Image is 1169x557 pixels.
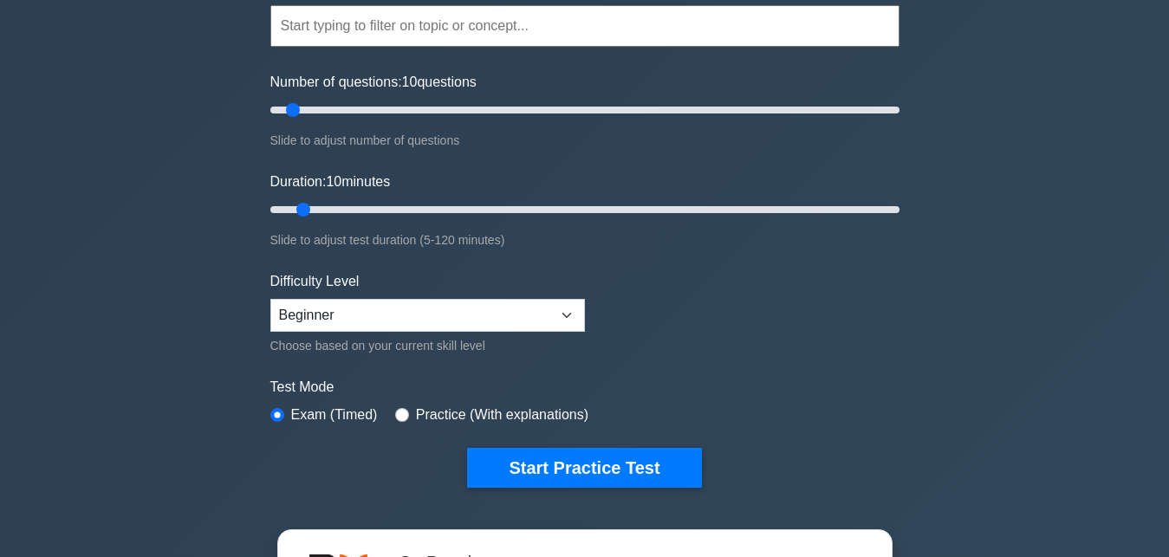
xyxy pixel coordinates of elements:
span: 10 [326,174,341,189]
div: Slide to adjust test duration (5-120 minutes) [270,230,899,250]
label: Duration: minutes [270,172,391,192]
label: Exam (Timed) [291,405,378,425]
button: Start Practice Test [467,448,701,488]
span: 10 [402,74,418,89]
label: Test Mode [270,377,899,398]
label: Difficulty Level [270,271,360,292]
div: Slide to adjust number of questions [270,130,899,151]
input: Start typing to filter on topic or concept... [270,5,899,47]
label: Practice (With explanations) [416,405,588,425]
label: Number of questions: questions [270,72,477,93]
div: Choose based on your current skill level [270,335,585,356]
